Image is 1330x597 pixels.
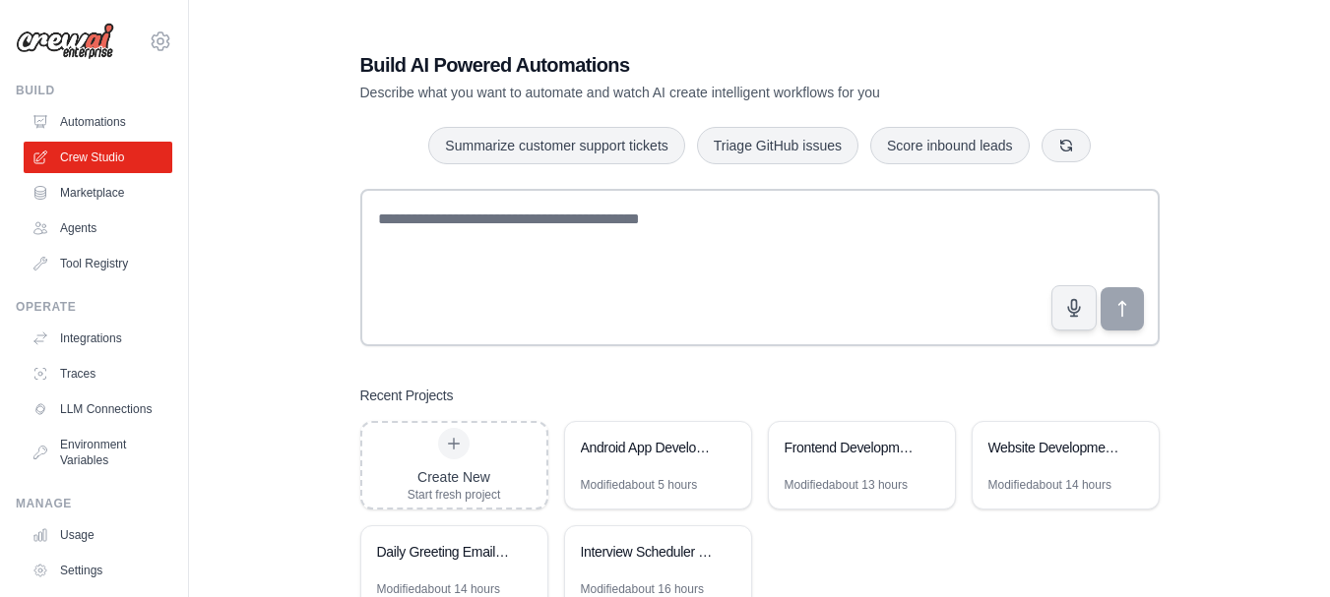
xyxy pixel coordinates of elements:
div: Modified about 5 hours [581,477,698,493]
button: Get new suggestions [1042,129,1091,162]
div: Daily Greeting Email Scheduler [377,542,512,562]
div: Website Development Team [988,438,1123,457]
div: Modified about 14 hours [988,477,1111,493]
img: Logo [16,23,114,60]
p: Describe what you want to automate and watch AI create intelligent workflows for you [360,83,1022,102]
div: Create New [408,467,501,487]
a: Crew Studio [24,142,172,173]
a: Environment Variables [24,429,172,476]
a: Tool Registry [24,248,172,279]
button: Score inbound leads [870,127,1030,164]
a: Traces [24,358,172,389]
div: Android App Development Team [581,438,716,457]
a: Automations [24,106,172,138]
div: Frontend Development Team [785,438,919,457]
a: Agents [24,212,172,244]
h1: Build AI Powered Automations [360,51,1022,79]
a: LLM Connections [24,393,172,425]
div: Manage [16,496,172,511]
div: Interview Scheduler & Email Automation [581,542,716,562]
a: Settings [24,555,172,586]
div: Modified about 14 hours [377,581,500,597]
a: Integrations [24,323,172,354]
div: Start fresh project [408,487,501,503]
a: Usage [24,519,172,551]
div: Modified about 16 hours [581,581,704,597]
a: Marketplace [24,177,172,209]
button: Click to speak your automation idea [1051,285,1097,330]
button: Triage GitHub issues [697,127,858,164]
div: Operate [16,299,172,315]
button: Summarize customer support tickets [428,127,684,164]
h3: Recent Projects [360,386,454,405]
div: Modified about 13 hours [785,477,908,493]
div: Build [16,83,172,98]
